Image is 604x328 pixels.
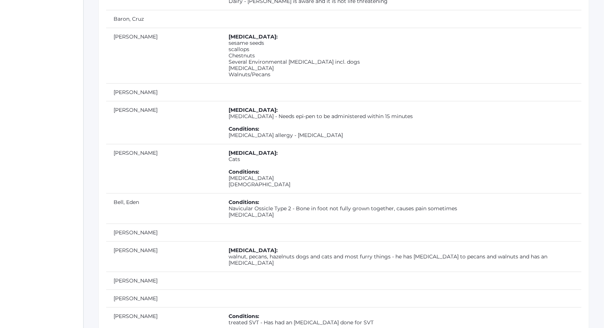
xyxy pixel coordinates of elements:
[221,144,581,193] td: Cats [MEDICAL_DATA] [DEMOGRAPHIC_DATA]
[114,229,158,236] a: [PERSON_NAME]
[221,193,581,224] td: Navicular Ossicle Type 2 - Bone in foot not fully grown together, causes pain sometimes [MEDICAL_...
[114,199,139,205] a: Bell, Eden
[229,125,259,132] b: Conditions:
[114,150,158,156] a: [PERSON_NAME]
[114,295,158,302] a: [PERSON_NAME]
[229,313,259,319] b: Conditions:
[221,241,581,272] td: walnut, pecans, hazelnuts dogs and cats and most furry things - he has [MEDICAL_DATA] to pecans a...
[114,313,158,319] a: [PERSON_NAME]
[229,33,278,40] b: [MEDICAL_DATA]:
[114,277,158,284] a: [PERSON_NAME]
[229,247,278,254] b: [MEDICAL_DATA]:
[229,107,278,113] b: [MEDICAL_DATA]:
[229,199,259,205] b: Conditions:
[221,101,581,144] td: [MEDICAL_DATA] - Needs epi-pen to be administered within 15 minutes [MEDICAL_DATA] allergy - [MED...
[229,150,278,156] b: [MEDICAL_DATA]:
[114,247,158,254] a: [PERSON_NAME]
[114,33,158,40] a: [PERSON_NAME]
[229,168,259,175] b: Conditions:
[114,89,158,96] a: [PERSON_NAME]
[221,28,581,83] td: sesame seeds scallops Chestnuts Several Environmental [MEDICAL_DATA] incl. dogs [MEDICAL_DATA] Wa...
[114,16,144,22] a: Baron, Cruz
[114,107,158,113] a: [PERSON_NAME]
